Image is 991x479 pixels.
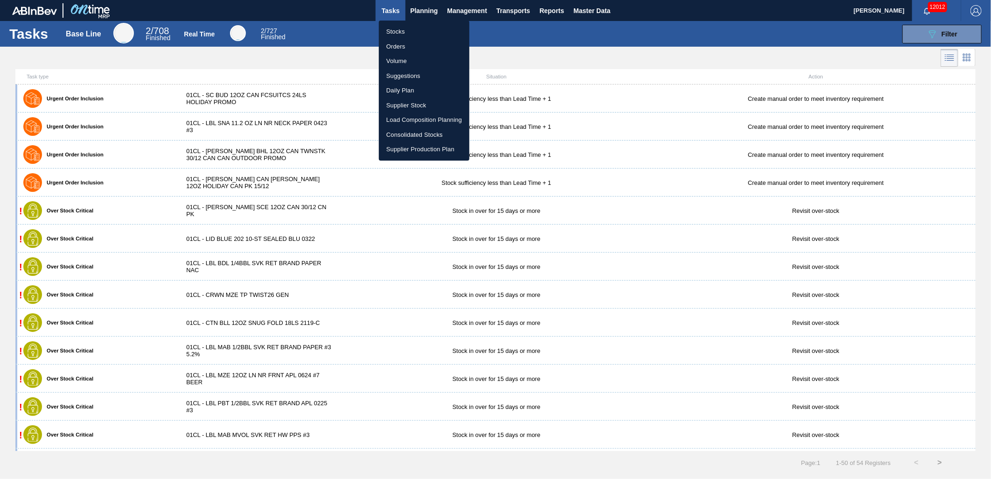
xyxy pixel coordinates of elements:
[379,54,469,69] a: Volume
[379,69,469,84] a: Suggestions
[379,98,469,113] a: Supplier Stock
[379,24,469,39] a: Stocks
[379,142,469,157] a: Supplier Production Plan
[379,127,469,142] a: Consolidated Stocks
[379,39,469,54] a: Orders
[379,113,469,127] a: Load Composition Planning
[379,83,469,98] a: Daily Plan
